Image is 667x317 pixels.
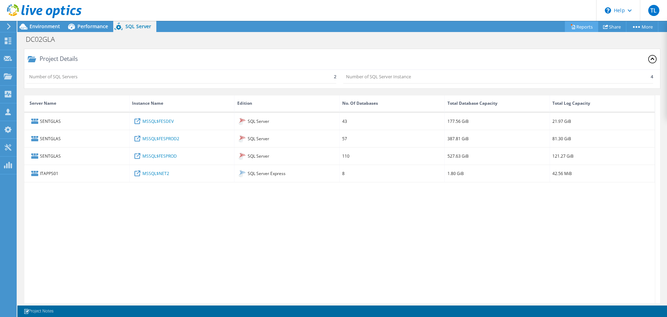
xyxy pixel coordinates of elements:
div: 121.27 GiB [552,152,574,160]
h1: DC02GLA [23,35,66,43]
span: SQL Server [125,23,151,30]
svg: \n [605,7,611,14]
div: Edition [237,99,252,108]
div: Total Database Capacity [447,99,497,108]
div: 1.80 GiB [447,169,464,177]
div: Instance Name [132,99,163,108]
div: 21.97 GiB [552,117,571,125]
a: Reports [565,21,598,32]
a: Project Notes [19,307,58,316]
div: SENTGLAS [24,130,130,147]
a: MSSQL$FESDEV [142,117,174,125]
div: 57 [342,135,347,142]
div: SQL Server [234,130,340,147]
a: More [626,21,658,32]
div: SQL Server [234,113,340,130]
p: 4 [651,73,653,80]
span: Environment [30,23,60,30]
p: 2 [334,73,336,80]
a: MSSQL$NET2 [142,169,169,177]
div: 110 [342,152,349,160]
div: No. Of Databases [342,99,378,108]
div: SQL Server [234,148,340,165]
div: 42.56 MiB [552,169,572,177]
div: 43 [342,117,347,125]
div: 8 [342,169,345,177]
div: 81.30 GiB [552,135,571,142]
a: MSSQL$FESPROD [142,152,177,160]
div: ITAPPS01 [24,165,130,182]
div: SQL Server Express [234,165,340,182]
div: Total Log Capacity [552,99,590,108]
div: Project Details [36,57,78,61]
div: 527.63 GiB [447,152,469,160]
p: Number of SQL Server Instance [346,73,411,80]
div: SENTGLAS [24,148,130,165]
div: SENTGLAS [24,113,130,130]
div: Server Name [30,99,56,108]
div: 387.81 GiB [447,135,469,142]
div: 177.56 GiB [447,117,469,125]
span: TL [648,5,659,16]
a: MSSQL$FESPROD2 [142,135,179,142]
a: Share [598,21,626,32]
p: Number of SQL Servers [29,73,77,80]
span: Performance [77,23,108,30]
